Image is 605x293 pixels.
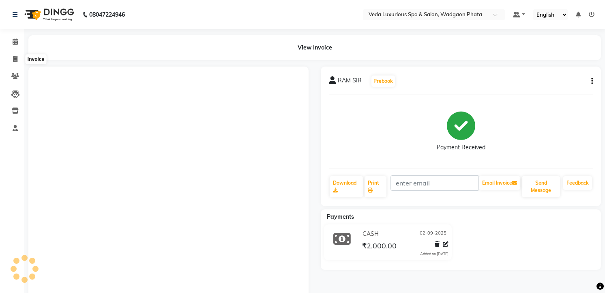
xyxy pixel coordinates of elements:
a: Print [365,176,386,197]
span: RAM SIR [338,76,362,88]
input: enter email [390,175,478,191]
span: 02-09-2025 [420,230,446,238]
span: CASH [363,230,379,238]
span: Payments [327,213,354,220]
img: logo [21,3,76,26]
b: 08047224946 [89,3,125,26]
a: Feedback [563,176,592,190]
div: Invoice [26,54,46,64]
button: Email Invoice [479,176,520,190]
span: ₹2,000.00 [362,241,397,252]
div: Added on [DATE] [420,251,448,257]
a: Download [330,176,363,197]
div: View Invoice [28,35,601,60]
button: Prebook [371,75,395,87]
button: Send Message [522,176,560,197]
div: Payment Received [437,143,485,152]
